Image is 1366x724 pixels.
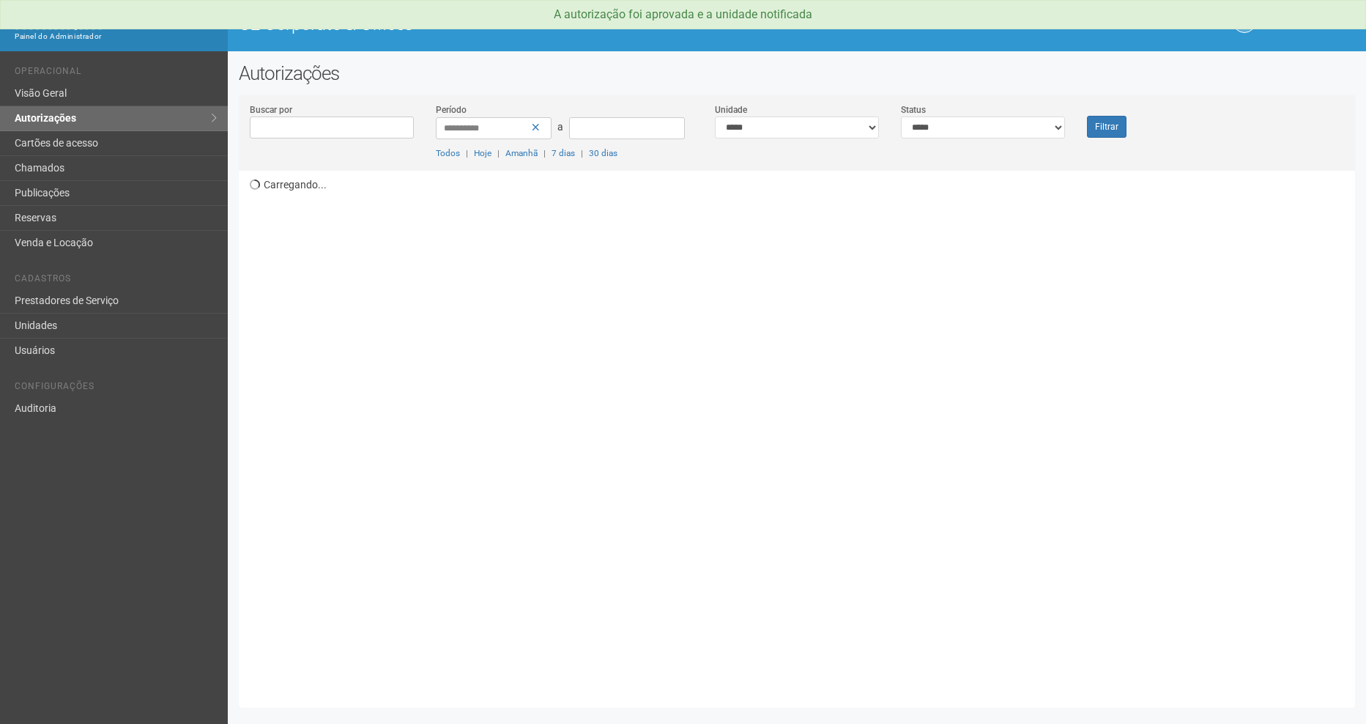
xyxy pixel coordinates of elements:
[436,148,460,158] a: Todos
[239,15,786,34] h1: O2 Corporate & Offices
[15,381,217,396] li: Configurações
[552,148,575,158] a: 7 dias
[505,148,538,158] a: Amanhã
[497,148,500,158] span: |
[557,121,563,133] span: a
[15,30,217,43] div: Painel do Administrador
[15,66,217,81] li: Operacional
[901,103,926,117] label: Status
[543,148,546,158] span: |
[15,273,217,289] li: Cadastros
[715,103,747,117] label: Unidade
[466,148,468,158] span: |
[436,103,467,117] label: Período
[589,148,617,158] a: 30 dias
[581,148,583,158] span: |
[250,171,1355,697] div: Carregando...
[1087,116,1126,138] button: Filtrar
[474,148,491,158] a: Hoje
[239,62,1355,84] h2: Autorizações
[250,103,292,117] label: Buscar por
